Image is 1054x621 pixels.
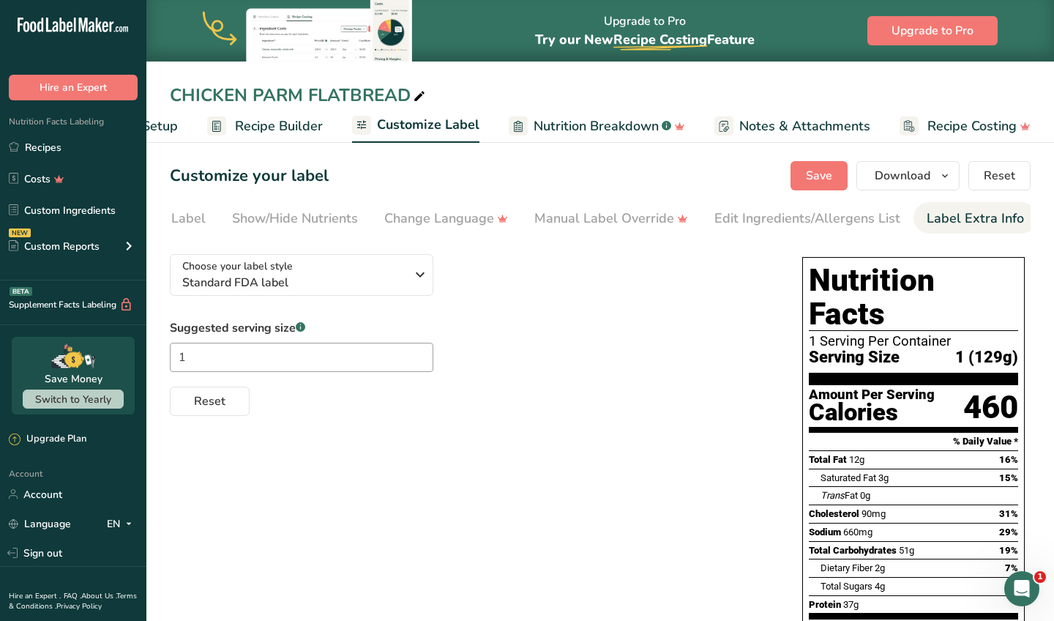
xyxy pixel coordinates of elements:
[170,254,433,296] button: Choose your label style Standard FDA label
[207,110,323,143] a: Recipe Builder
[809,334,1018,349] div: 1 Serving Per Container
[64,591,81,601] a: FAQ .
[739,116,870,136] span: Notes & Attachments
[899,545,914,556] span: 51g
[809,349,900,367] span: Serving Size
[509,110,685,143] a: Nutrition Breakdown
[714,209,900,228] div: Edit Ingredients/Allergens List
[999,472,1018,483] span: 15%
[45,371,102,387] div: Save Money
[821,472,876,483] span: Saturated Fat
[235,116,323,136] span: Recipe Builder
[809,402,935,423] div: Calories
[9,239,100,254] div: Custom Reports
[856,161,960,190] button: Download
[999,454,1018,465] span: 16%
[9,511,71,537] a: Language
[9,591,137,611] a: Terms & Conditions .
[1004,571,1039,606] iframe: Intercom live chat
[170,164,329,188] h1: Customize your label
[821,562,872,573] span: Dietary Fiber
[927,209,1024,228] div: Label Extra Info
[384,209,508,228] div: Change Language
[182,274,405,291] span: Standard FDA label
[377,115,479,135] span: Customize Label
[806,167,832,185] span: Save
[534,209,688,228] div: Manual Label Override
[999,508,1018,519] span: 31%
[9,591,61,601] a: Hire an Expert .
[170,387,250,416] button: Reset
[860,490,870,501] span: 0g
[107,515,138,532] div: EN
[849,454,864,465] span: 12g
[999,527,1018,538] span: 29%
[534,116,659,136] span: Nutrition Breakdown
[194,393,225,410] span: Reset
[809,508,859,519] span: Cholesterol
[714,110,870,143] a: Notes & Attachments
[790,161,848,190] button: Save
[821,490,858,501] span: Fat
[892,22,973,40] span: Upgrade to Pro
[821,581,872,592] span: Total Sugars
[900,110,1031,143] a: Recipe Costing
[809,433,1018,450] section: % Daily Value *
[984,167,1015,185] span: Reset
[1005,562,1018,573] span: 7%
[232,209,358,228] div: Show/Hide Nutrients
[809,454,847,465] span: Total Fat
[1034,571,1046,583] span: 1
[955,349,1018,367] span: 1 (129g)
[809,599,841,610] span: Protein
[170,82,428,108] div: CHICKEN PARM FLATBREAD
[9,75,138,100] button: Hire an Expert
[535,1,755,62] div: Upgrade to Pro
[23,390,124,409] button: Switch to Yearly
[81,591,116,601] a: About Us .
[875,167,930,185] span: Download
[613,31,707,48] span: Recipe Costing
[963,388,1018,427] div: 460
[56,601,102,611] a: Privacy Policy
[875,581,885,592] span: 4g
[35,393,111,406] span: Switch to Yearly
[843,527,872,538] span: 660mg
[927,116,1017,136] span: Recipe Costing
[535,31,755,48] span: Try our New Feature
[9,228,31,237] div: NEW
[9,432,86,447] div: Upgrade Plan
[843,599,859,610] span: 37g
[861,508,886,519] span: 90mg
[352,108,479,144] a: Customize Label
[809,527,841,538] span: Sodium
[875,562,885,573] span: 2g
[170,319,433,337] label: Suggested serving size
[809,388,935,402] div: Amount Per Serving
[10,287,32,296] div: BETA
[999,545,1018,556] span: 19%
[182,259,293,274] span: Choose your label style
[867,16,998,45] button: Upgrade to Pro
[809,545,897,556] span: Total Carbohydrates
[878,472,889,483] span: 3g
[968,161,1031,190] button: Reset
[809,264,1018,331] h1: Nutrition Facts
[821,490,845,501] i: Trans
